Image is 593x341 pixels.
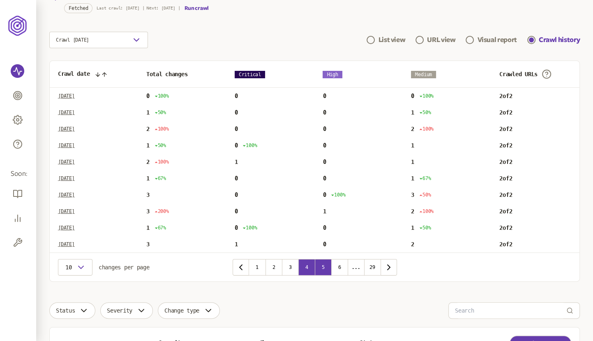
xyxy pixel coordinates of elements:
p: [DATE] [58,175,75,182]
span: 0 [323,192,326,198]
span: 0 [323,159,326,165]
a: [DATE] [58,126,130,132]
span: 100% [155,159,169,165]
span: 0 [323,109,326,116]
span: 0 [235,208,238,215]
span: 2 of 2 [499,142,512,149]
span: 3 [146,208,150,215]
span: 2 of 2 [499,208,512,215]
span: 3 [411,192,414,198]
span: 2 [146,126,150,132]
a: Visual report [466,35,517,45]
a: [DATE] [58,109,130,116]
span: 100% [242,142,257,149]
a: [DATE] [58,93,130,99]
p: [DATE] [58,159,75,165]
span: 100% [419,93,434,99]
a: [DATE] [58,224,130,231]
span: 0 [235,126,238,132]
span: 1 [146,142,150,149]
span: 1 [323,208,326,215]
span: 0 [235,175,238,182]
a: [DATE] [58,175,130,182]
span: 1 [146,109,150,116]
span: 2 [411,241,414,248]
span: 0 [235,224,238,231]
span: 100% [331,192,345,198]
span: 0 [323,175,326,182]
span: 0 [235,93,238,99]
span: 200% [155,208,169,215]
span: 2 of 2 [499,126,512,132]
div: Crawl history [539,35,580,45]
span: 0 [146,93,150,99]
span: 1 [146,224,150,231]
span: 0 [323,241,326,248]
span: 2 of 2 [499,93,512,99]
span: 10 [65,264,73,271]
p: [DATE] [58,93,75,99]
div: URL view [427,35,455,45]
span: Change type [164,307,199,314]
span: 100% [242,224,257,231]
span: 2 of 2 [499,224,512,231]
span: 0 [411,93,414,99]
button: 5 [315,259,331,276]
span: 100% [155,126,169,132]
span: 2 of 2 [499,192,512,198]
a: [DATE] [58,208,130,215]
button: 3 [282,259,298,276]
th: Total changes [138,61,226,88]
span: 50% [419,192,431,198]
button: 29 [364,259,381,276]
span: 1 [235,159,238,165]
span: 2 of 2 [499,159,512,165]
span: 67% [155,175,166,182]
span: 100% [419,126,434,132]
span: 50% [155,142,166,149]
span: 1 [411,175,414,182]
span: 0 [323,93,326,99]
p: Last crawl: [DATE] | Next: [DATE] | [97,6,180,11]
button: Run crawl [184,5,208,12]
span: 1 [235,241,238,248]
div: Navigation [367,32,580,48]
span: 67% [155,224,166,231]
button: 1 [249,259,265,276]
span: Critical [235,71,265,78]
a: [DATE] [58,142,130,149]
p: [DATE] [58,142,75,149]
span: 0 [323,142,326,149]
span: 2 [411,126,414,132]
span: 100% [419,208,434,215]
span: 1 [411,224,414,231]
span: 3 [146,192,150,198]
span: 1 [411,159,414,165]
p: [DATE] [58,109,75,116]
button: 6 [331,259,348,276]
button: Status [49,302,95,319]
span: Status [56,307,75,314]
span: 2 [411,208,414,215]
span: 50% [419,109,431,116]
a: [DATE] [58,241,130,248]
input: Search [455,303,566,318]
span: 1 [411,142,414,149]
div: List view [378,35,405,45]
div: Visual report [477,35,517,45]
span: 2 of 2 [499,109,512,116]
span: 2 [146,159,150,165]
span: 100% [155,93,169,99]
span: 2 of 2 [499,241,512,248]
button: ... [348,259,364,276]
button: Change type [158,302,220,319]
p: [DATE] [58,208,75,215]
span: 2 of 2 [499,175,512,182]
button: 4 [298,259,315,276]
p: [DATE] [58,224,75,231]
button: 10 [58,259,92,276]
span: 1 [146,175,150,182]
span: High [323,71,342,78]
a: [DATE] [58,192,130,198]
span: 50% [155,109,166,116]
